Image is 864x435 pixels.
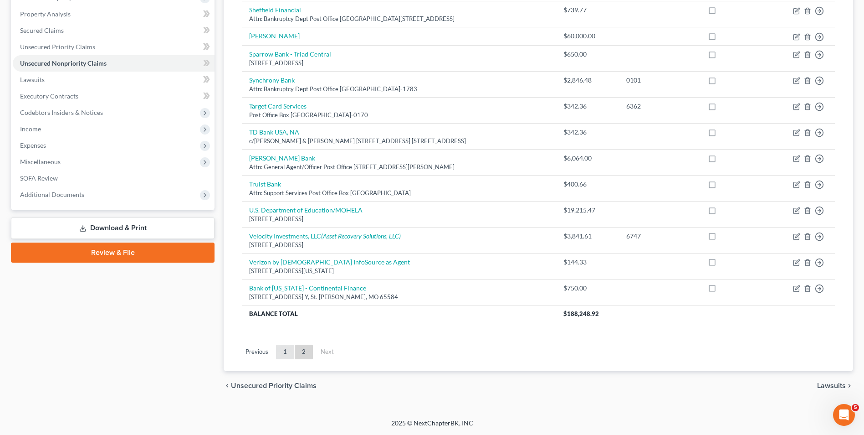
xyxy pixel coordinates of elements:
div: [STREET_ADDRESS] [249,59,549,67]
a: [PERSON_NAME] [249,32,300,40]
a: Property Analysis [13,6,215,22]
div: [STREET_ADDRESS] [249,215,549,223]
a: Review & File [11,243,215,263]
div: 6362 [626,102,693,111]
span: Unsecured Nonpriority Claims [20,59,107,67]
th: Balance Total [242,305,556,321]
span: Unsecured Priority Claims [20,43,95,51]
div: $3,841.61 [563,232,612,241]
a: Lawsuits [13,72,215,88]
span: $188,248.92 [563,310,599,317]
div: $750.00 [563,284,612,293]
span: Additional Documents [20,191,84,198]
span: Secured Claims [20,26,64,34]
div: Attn: Bankruptcy Dept Post Office [GEOGRAPHIC_DATA][STREET_ADDRESS] [249,15,549,23]
a: 2 [295,345,313,359]
a: U.S. Department of Education/MOHELA [249,206,363,214]
div: $650.00 [563,50,612,59]
span: Miscellaneous [20,158,61,166]
a: Unsecured Nonpriority Claims [13,55,215,72]
a: Velocity Investments, LLC(Asset Recovery Solutions, LLC) [249,232,401,240]
span: Income [20,125,41,133]
div: [STREET_ADDRESS] [249,241,549,249]
span: Executory Contracts [20,92,78,100]
a: Executory Contracts [13,88,215,104]
a: Sheffield Financial [249,6,301,14]
span: Codebtors Insiders & Notices [20,109,103,116]
div: $342.36 [563,128,612,137]
a: Unsecured Priority Claims [13,39,215,55]
i: (Asset Recovery Solutions, LLC) [321,232,401,240]
button: chevron_left Unsecured Priority Claims [224,382,317,389]
a: [PERSON_NAME] Bank [249,154,315,162]
i: chevron_right [846,382,853,389]
a: Previous [238,345,276,359]
div: $739.77 [563,5,612,15]
span: 5 [852,404,859,411]
div: Attn: Bankruptcy Dept Post Office [GEOGRAPHIC_DATA]-1783 [249,85,549,93]
i: chevron_left [224,382,231,389]
a: TD Bank USA, NA [249,128,299,136]
a: Download & Print [11,217,215,239]
a: Sparrow Bank - Triad Central [249,50,331,58]
div: $342.36 [563,102,612,111]
span: Expenses [20,141,46,149]
span: Unsecured Priority Claims [231,382,317,389]
div: $144.33 [563,258,612,267]
a: 1 [276,345,294,359]
a: Target Card Services [249,102,307,110]
a: SOFA Review [13,170,215,186]
div: [STREET_ADDRESS] Y, St. [PERSON_NAME], MO 65584 [249,293,549,301]
div: 2025 © NextChapterBK, INC [173,419,692,435]
div: 6747 [626,232,693,241]
button: Lawsuits chevron_right [817,382,853,389]
a: Secured Claims [13,22,215,39]
div: $6,064.00 [563,154,612,163]
a: Truist Bank [249,180,281,188]
a: Verizon by [DEMOGRAPHIC_DATA] InfoSource as Agent [249,258,410,266]
div: Post Office Box [GEOGRAPHIC_DATA]-0170 [249,111,549,119]
a: Synchrony Bank [249,76,295,84]
span: Lawsuits [20,76,45,83]
div: $400.66 [563,180,612,189]
div: c/[PERSON_NAME] & [PERSON_NAME] [STREET_ADDRESS] [STREET_ADDRESS] [249,137,549,145]
span: SOFA Review [20,174,58,182]
div: $19,215.47 [563,206,612,215]
div: 0101 [626,76,693,85]
span: Lawsuits [817,382,846,389]
iframe: Intercom live chat [833,404,855,426]
span: Property Analysis [20,10,71,18]
div: Attn: Support Services Post Office Box [GEOGRAPHIC_DATA] [249,189,549,197]
a: Bank of [US_STATE] - Continental Finance [249,284,366,292]
div: Attn: General Agent/Officer Post Office [STREET_ADDRESS][PERSON_NAME] [249,163,549,171]
div: $60,000.00 [563,31,612,41]
div: $2,846.48 [563,76,612,85]
div: [STREET_ADDRESS][US_STATE] [249,267,549,275]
